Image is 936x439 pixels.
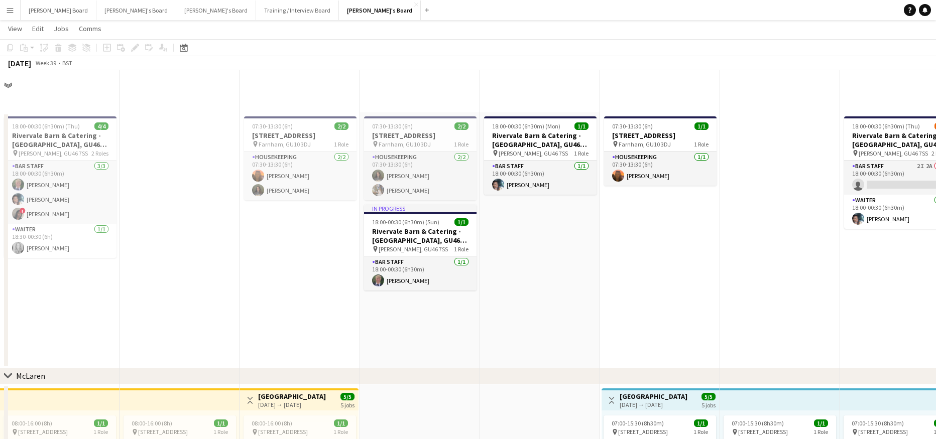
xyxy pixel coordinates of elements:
[33,59,58,67] span: Week 39
[252,122,293,130] span: 07:30-13:30 (6h)
[732,419,784,427] span: 07:00-15:30 (8h30m)
[484,116,597,195] app-job-card: 18:00-00:30 (6h30m) (Mon)1/1Rivervale Barn & Catering - [GEOGRAPHIC_DATA], GU46 7SS [PERSON_NAME]...
[4,116,116,258] app-job-card: 18:00-00:30 (6h30m) (Thu)4/4Rivervale Barn & Catering - [GEOGRAPHIC_DATA], GU46 7SS [PERSON_NAME]...
[244,116,357,200] app-job-card: 07:30-13:30 (6h)2/2[STREET_ADDRESS] Farnham, GU10 3DJ1 RoleHousekeeping2/207:30-13:30 (6h)[PERSON...
[28,22,48,35] a: Edit
[693,428,708,435] span: 1 Role
[604,131,717,140] h3: [STREET_ADDRESS]
[858,428,908,435] span: [STREET_ADDRESS]
[484,131,597,149] h3: Rivervale Barn & Catering - [GEOGRAPHIC_DATA], GU46 7SS
[604,116,717,186] app-job-card: 07:30-13:30 (6h)1/1[STREET_ADDRESS] Farnham, GU10 3DJ1 RoleHousekeeping1/107:30-13:30 (6h)[PERSON...
[454,218,469,226] span: 1/1
[694,140,709,148] span: 1 Role
[12,122,80,130] span: 18:00-00:30 (6h30m) (Thu)
[364,131,477,140] h3: [STREET_ADDRESS]
[618,428,668,435] span: [STREET_ADDRESS]
[244,131,357,140] h3: [STREET_ADDRESS]
[19,150,88,157] span: [PERSON_NAME], GU46 7SS
[75,22,105,35] a: Comms
[859,150,928,157] span: [PERSON_NAME], GU46 7SS
[334,419,348,427] span: 1/1
[454,245,469,253] span: 1 Role
[213,428,228,435] span: 1 Role
[852,419,904,427] span: 07:00-15:30 (8h30m)
[339,1,421,20] button: [PERSON_NAME]'s Board
[454,140,469,148] span: 1 Role
[574,122,589,130] span: 1/1
[50,22,73,35] a: Jobs
[4,224,116,258] app-card-role: Waiter1/118:30-00:30 (6h)[PERSON_NAME]
[813,428,828,435] span: 1 Role
[852,122,920,130] span: 18:00-00:30 (6h30m) (Thu)
[79,24,101,33] span: Comms
[94,122,108,130] span: 4/4
[701,393,716,400] span: 5/5
[20,208,26,214] span: !
[492,122,560,130] span: 18:00-00:30 (6h30m) (Mon)
[138,428,188,435] span: [STREET_ADDRESS]
[694,419,708,427] span: 1/1
[93,428,108,435] span: 1 Role
[364,204,477,290] app-job-card: In progress18:00-00:30 (6h30m) (Sun)1/1Rivervale Barn & Catering - [GEOGRAPHIC_DATA], GU46 7SS [P...
[364,204,477,212] div: In progress
[4,161,116,224] app-card-role: BAR STAFF3/318:00-00:30 (6h30m)[PERSON_NAME][PERSON_NAME]![PERSON_NAME]
[214,419,228,427] span: 1/1
[612,419,664,427] span: 07:00-15:30 (8h30m)
[620,392,687,401] h3: [GEOGRAPHIC_DATA]
[21,1,96,20] button: [PERSON_NAME] Board
[454,122,469,130] span: 2/2
[4,131,116,149] h3: Rivervale Barn & Catering - [GEOGRAPHIC_DATA], GU46 7SS
[340,400,355,409] div: 5 jobs
[258,428,308,435] span: [STREET_ADDRESS]
[340,393,355,400] span: 5/5
[91,150,108,157] span: 2 Roles
[258,392,326,401] h3: [GEOGRAPHIC_DATA]
[364,227,477,245] h3: Rivervale Barn & Catering - [GEOGRAPHIC_DATA], GU46 7SS
[94,419,108,427] span: 1/1
[4,22,26,35] a: View
[604,152,717,186] app-card-role: Housekeeping1/107:30-13:30 (6h)[PERSON_NAME]
[259,140,311,148] span: Farnham, GU10 3DJ
[499,150,568,157] span: [PERSON_NAME], GU46 7SS
[701,400,716,409] div: 5 jobs
[16,371,45,381] div: McLaren
[372,218,439,226] span: 18:00-00:30 (6h30m) (Sun)
[574,150,589,157] span: 1 Role
[12,419,52,427] span: 08:00-16:00 (8h)
[256,1,339,20] button: Training / Interview Board
[814,419,828,427] span: 1/1
[364,116,477,200] app-job-card: 07:30-13:30 (6h)2/2[STREET_ADDRESS] Farnham, GU10 3DJ1 RoleHousekeeping2/207:30-13:30 (6h)[PERSON...
[694,122,709,130] span: 1/1
[132,419,172,427] span: 08:00-16:00 (8h)
[379,245,448,253] span: [PERSON_NAME], GU46 7SS
[372,122,413,130] span: 07:30-13:30 (6h)
[619,140,671,148] span: Farnham, GU10 3DJ
[176,1,256,20] button: [PERSON_NAME]'s Board
[18,428,68,435] span: [STREET_ADDRESS]
[379,140,431,148] span: Farnham, GU10 3DJ
[334,122,348,130] span: 2/2
[333,428,348,435] span: 1 Role
[364,256,477,290] app-card-role: BAR STAFF1/118:00-00:30 (6h30m)[PERSON_NAME]
[334,140,348,148] span: 1 Role
[8,24,22,33] span: View
[62,59,72,67] div: BST
[54,24,69,33] span: Jobs
[364,152,477,200] app-card-role: Housekeeping2/207:30-13:30 (6h)[PERSON_NAME][PERSON_NAME]
[258,401,326,408] div: [DATE] → [DATE]
[612,122,653,130] span: 07:30-13:30 (6h)
[244,152,357,200] app-card-role: Housekeeping2/207:30-13:30 (6h)[PERSON_NAME][PERSON_NAME]
[32,24,44,33] span: Edit
[484,161,597,195] app-card-role: BAR STAFF1/118:00-00:30 (6h30m)[PERSON_NAME]
[738,428,788,435] span: [STREET_ADDRESS]
[8,58,31,68] div: [DATE]
[96,1,176,20] button: [PERSON_NAME]'s Board
[620,401,687,408] div: [DATE] → [DATE]
[252,419,292,427] span: 08:00-16:00 (8h)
